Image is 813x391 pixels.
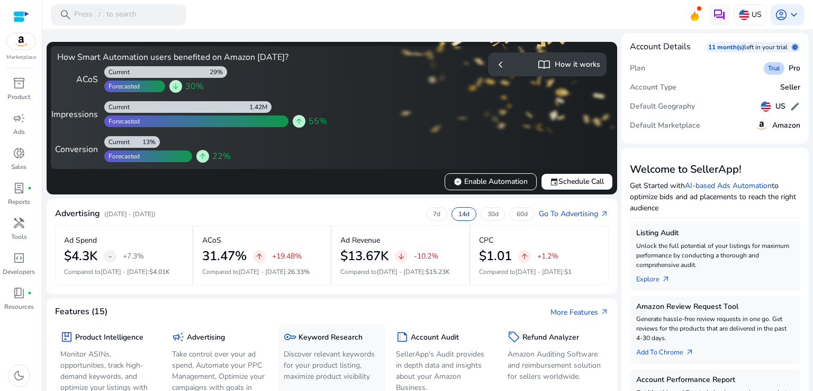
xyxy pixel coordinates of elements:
h5: Advertising [187,333,225,342]
span: [DATE] - [DATE] [516,268,563,276]
h2: 31.47% [202,248,247,264]
p: Sales [11,162,26,172]
p: Compared to : [64,267,184,277]
h5: Amazon [772,121,800,130]
span: schedule [792,44,798,50]
span: book_4 [13,287,25,299]
span: dark_mode [13,369,25,382]
h3: Welcome to SellerApp! [630,163,800,176]
span: arrow_upward [520,252,529,261]
p: +7.3% [123,253,144,260]
p: Unlock the full potential of your listings for maximum performance by conducting a thorough and c... [636,241,794,270]
div: Impressions [57,108,98,121]
div: 1.42M [249,103,272,111]
span: arrow_outward [600,210,609,218]
span: summarize [396,331,409,343]
span: arrow_upward [295,117,303,126]
span: [DATE] - [DATE] [377,268,424,276]
button: eventSchedule Call [541,173,613,190]
div: Current [104,138,130,146]
h5: Listing Audit [636,229,794,238]
span: 55% [309,115,327,128]
h4: Account Details [630,42,691,52]
span: Schedule Call [550,176,604,187]
h5: Account Performance Report [636,376,794,385]
span: lab_profile [13,182,25,194]
p: Ads [13,127,25,137]
p: Get Started with to optimize bids and ad placements to reach the right audience [630,180,800,214]
div: ACoS [57,73,98,86]
p: 7d [433,210,440,218]
p: Compared to : [202,267,322,277]
p: US [752,5,762,24]
p: Compared to : [340,267,460,277]
p: Resources [4,302,34,312]
div: 13% [142,138,160,146]
span: sell [508,331,520,343]
p: ACoS [202,235,221,246]
span: $4.01K [149,268,170,276]
span: event [550,177,558,186]
span: 30% [185,80,204,93]
p: CPC [479,235,493,246]
h4: Advertising [55,209,100,219]
p: Marketplace [6,54,36,61]
p: 14d [458,210,469,218]
h5: Amazon Review Request Tool [636,303,794,312]
p: Press to search [74,9,137,21]
span: fiber_manual_record [28,186,32,190]
span: Trial [768,64,780,73]
h5: Default Geography [630,102,695,111]
h5: US [775,102,785,111]
img: us.svg [739,10,749,20]
div: 29% [210,68,227,76]
p: Reports [8,197,30,207]
p: Developers [3,267,35,277]
span: handyman [13,217,25,229]
span: arrow_outward [662,275,670,283]
span: key [284,331,296,343]
p: Generate hassle-free review requests in one go. Get reviews for the products that are delivered i... [636,314,794,343]
a: Add To Chrome [636,343,702,358]
p: 11 month(s) [708,43,744,51]
span: [DATE] - [DATE] [101,268,148,276]
p: -10.2% [414,253,438,260]
span: arrow_outward [600,308,609,316]
p: Product [7,92,30,102]
div: Forecasted [104,152,140,161]
p: Discover relevant keywords for your product listing, maximize product visibility [284,349,380,382]
img: amazon.svg [755,119,768,132]
h5: How it works [555,60,600,69]
h5: Plan [630,64,645,73]
p: Amazon Auditing Software and reimbursement solution for sellers worldwide. [508,349,603,382]
h5: Seller [780,83,800,92]
h5: Refund Analyzer [522,333,579,342]
span: inventory_2 [13,77,25,90]
span: fiber_manual_record [28,291,32,295]
span: verified [454,177,462,186]
span: chevron_left [494,58,507,71]
span: campaign [13,112,25,125]
p: +19.48% [272,253,302,260]
span: import_contacts [538,58,550,71]
span: account_circle [775,8,788,21]
h2: $4.3K [64,248,97,264]
span: 22% [212,150,231,163]
span: $1 [564,268,572,276]
a: Explorearrow_outward [636,270,679,285]
span: code_blocks [13,252,25,264]
span: / [95,9,104,21]
button: verifiedEnable Automation [445,173,537,190]
div: Forecasted [104,82,140,91]
span: arrow_upward [255,252,264,261]
img: amazon.svg [7,33,35,49]
div: Forecasted [104,117,140,126]
h5: Account Audit [411,333,459,342]
h2: $1.01 [479,248,512,264]
h5: Product Intelligence [75,333,143,342]
p: ([DATE] - [DATE]) [104,209,156,219]
span: Enable Automation [454,176,528,187]
span: package [60,331,73,343]
p: Tools [11,232,27,242]
p: Ad Revenue [340,235,380,246]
